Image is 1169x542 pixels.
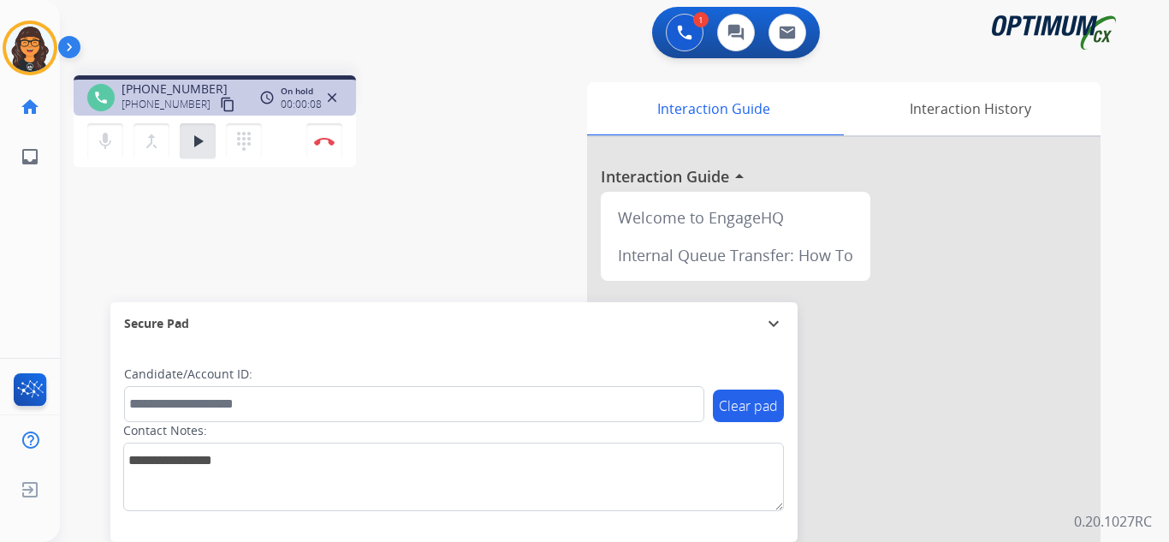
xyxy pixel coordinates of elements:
[259,90,275,105] mat-icon: access_time
[608,236,863,274] div: Internal Queue Transfer: How To
[693,12,709,27] div: 1
[122,98,211,111] span: [PHONE_NUMBER]
[608,199,863,236] div: Welcome to EngageHQ
[281,85,313,98] span: On hold
[95,131,116,152] mat-icon: mic
[281,98,322,111] span: 00:00:08
[587,82,840,135] div: Interaction Guide
[122,80,228,98] span: [PHONE_NUMBER]
[20,146,40,167] mat-icon: inbox
[124,366,252,383] label: Candidate/Account ID:
[234,131,254,152] mat-icon: dialpad
[20,97,40,117] mat-icon: home
[187,131,208,152] mat-icon: play_arrow
[6,24,54,72] img: avatar
[713,390,784,422] button: Clear pad
[123,422,207,439] label: Contact Notes:
[220,97,235,112] mat-icon: content_copy
[840,82,1101,135] div: Interaction History
[124,315,189,332] span: Secure Pad
[1074,511,1152,532] p: 0.20.1027RC
[314,137,335,146] img: control
[763,313,784,334] mat-icon: expand_more
[324,90,340,105] mat-icon: close
[141,131,162,152] mat-icon: merge_type
[93,90,109,105] mat-icon: phone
